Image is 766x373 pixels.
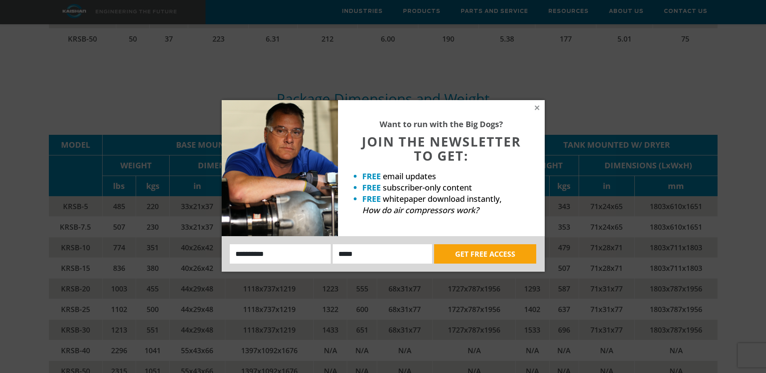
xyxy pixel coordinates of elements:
input: Name: [230,244,331,264]
button: GET FREE ACCESS [434,244,536,264]
strong: FREE [362,182,381,193]
button: Close [533,104,541,111]
span: email updates [383,171,436,182]
em: How do air compressors work? [362,205,479,216]
span: subscriber-only content [383,182,472,193]
strong: FREE [362,171,381,182]
span: whitepaper download instantly, [383,193,502,204]
span: JOIN THE NEWSLETTER TO GET: [362,133,521,164]
strong: FREE [362,193,381,204]
input: Email [333,244,432,264]
strong: Want to run with the Big Dogs? [380,119,503,130]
